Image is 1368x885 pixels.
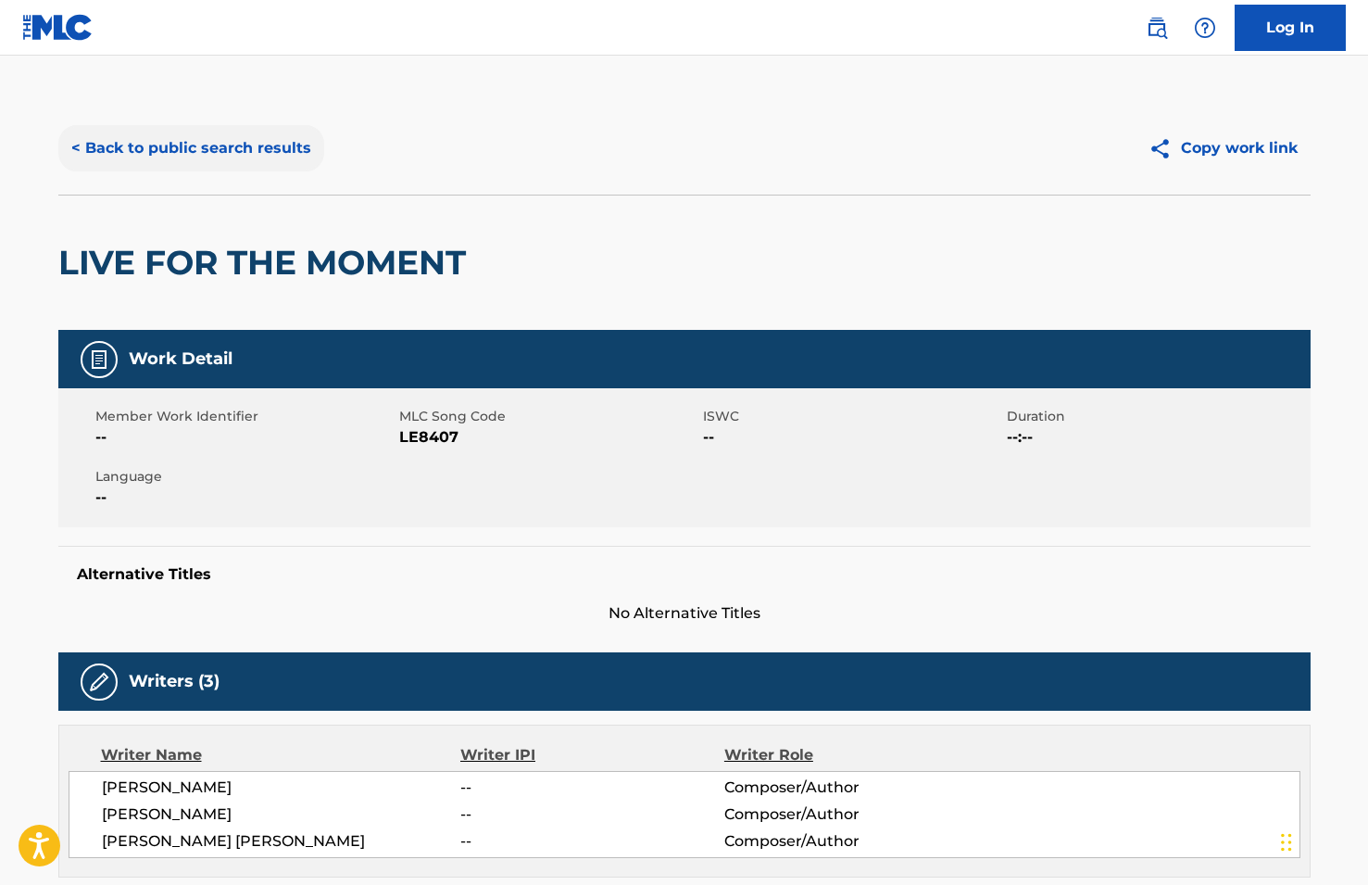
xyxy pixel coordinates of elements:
[1148,137,1181,160] img: Copy work link
[129,671,220,692] h5: Writers (3)
[102,830,461,853] span: [PERSON_NAME] [PERSON_NAME]
[460,830,723,853] span: --
[460,744,724,766] div: Writer IPI
[101,744,461,766] div: Writer Name
[1146,17,1168,39] img: search
[1007,426,1306,449] span: --:--
[58,125,324,171] button: < Back to public search results
[102,803,461,826] span: [PERSON_NAME]
[460,803,723,826] span: --
[724,744,964,766] div: Writer Role
[703,407,1002,426] span: ISWC
[399,407,698,426] span: MLC Song Code
[724,830,964,853] span: Composer/Author
[95,407,395,426] span: Member Work Identifier
[1235,5,1346,51] a: Log In
[1194,17,1216,39] img: help
[1281,815,1292,870] div: Drag
[77,565,1292,584] h5: Alternative Titles
[22,14,94,41] img: MLC Logo
[102,777,461,799] span: [PERSON_NAME]
[1007,407,1306,426] span: Duration
[724,803,964,826] span: Composer/Author
[724,777,964,799] span: Composer/Author
[1275,796,1368,885] iframe: Chat Widget
[1138,9,1175,46] a: Public Search
[703,426,1002,449] span: --
[1186,9,1224,46] div: Help
[58,602,1311,625] span: No Alternative Titles
[95,426,395,449] span: --
[95,487,395,509] span: --
[95,467,395,487] span: Language
[88,671,110,693] img: Writers
[58,242,475,284] h2: LIVE FOR THE MOMENT
[129,348,232,370] h5: Work Detail
[1136,125,1311,171] button: Copy work link
[88,348,110,371] img: Work Detail
[399,426,698,449] span: LE8407
[460,777,723,799] span: --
